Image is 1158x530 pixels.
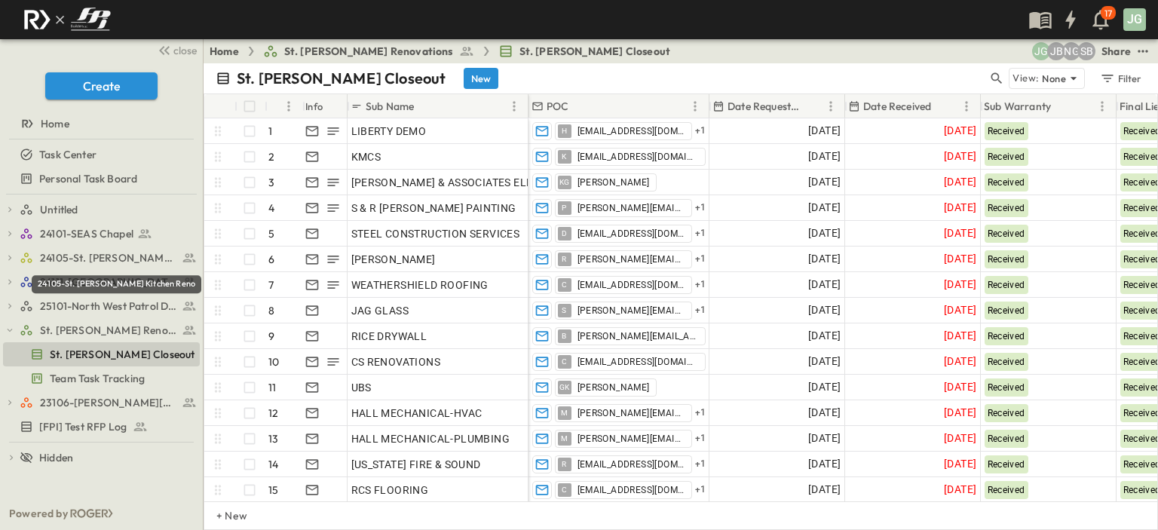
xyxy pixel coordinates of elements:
[944,378,976,396] span: [DATE]
[944,199,976,216] span: [DATE]
[1032,42,1050,60] div: Josh Gille (jgille@fpibuilders.com)
[32,275,201,293] div: 24105-St. [PERSON_NAME] Kitchen Reno
[3,294,200,318] div: 25101-North West Patrol Divisiontest
[808,481,841,498] span: [DATE]
[863,99,931,114] p: Date Received
[808,430,841,447] span: [DATE]
[39,171,137,186] span: Personal Task Board
[351,149,381,164] span: KMCS
[562,130,567,131] span: H
[351,329,427,344] span: RICE DRYWALL
[1122,7,1147,32] button: JG
[988,228,1025,239] span: Received
[808,250,841,268] span: [DATE]
[988,280,1025,290] span: Received
[351,431,510,446] span: HALL MECHANICAL-PLUMBING
[934,98,951,115] button: Sort
[577,330,699,342] span: [PERSON_NAME][EMAIL_ADDRESS][DOMAIN_NAME]
[366,99,414,114] p: Sub Name
[39,450,73,465] span: Hidden
[268,483,278,498] p: 15
[237,68,446,89] p: St. [PERSON_NAME] Closeout
[1093,97,1111,115] button: Menu
[988,408,1025,418] span: Received
[173,43,197,58] span: close
[3,168,197,189] a: Personal Task Board
[351,406,482,421] span: HALL MECHANICAL-HVAC
[805,98,822,115] button: Sort
[3,366,200,391] div: Team Task Trackingtest
[268,303,274,318] p: 8
[944,250,976,268] span: [DATE]
[695,124,706,139] span: + 1
[577,279,685,291] span: [EMAIL_ADDRESS][DOMAIN_NAME]
[577,253,685,265] span: [PERSON_NAME][EMAIL_ADDRESS][DOMAIN_NAME]
[50,371,145,386] span: Team Task Tracking
[268,124,272,139] p: 1
[562,361,567,362] span: C
[1077,42,1095,60] div: Sterling Barnett (sterling@fpibuilders.com)
[1054,98,1071,115] button: Sort
[695,457,706,472] span: + 1
[562,284,567,285] span: C
[417,98,433,115] button: Sort
[577,407,685,419] span: [PERSON_NAME][EMAIL_ADDRESS][DOMAIN_NAME]
[984,99,1051,114] p: Sub Warranty
[3,368,197,389] a: Team Task Tracking
[3,415,200,439] div: [FPI] Test RFP Logtest
[351,457,481,472] span: [US_STATE] FIRE & SOUND
[351,303,409,318] span: JAG GLASS
[988,357,1025,367] span: Received
[944,327,976,345] span: [DATE]
[302,94,348,118] div: Info
[695,406,706,421] span: + 1
[988,126,1025,136] span: Received
[808,148,841,165] span: [DATE]
[268,226,274,241] p: 5
[3,318,200,342] div: St. Vincent De Paul Renovationstest
[808,455,841,473] span: [DATE]
[268,149,274,164] p: 2
[351,483,429,498] span: RCS FLOORING
[988,382,1025,393] span: Received
[18,4,116,35] img: c8d7d1ed905e502e8f77bf7063faec64e13b34fdb1f2bdd94b0e311fc34f8000.png
[20,199,197,220] a: Untitled
[20,247,197,268] a: 24105-St. Matthew Kitchen Reno
[1062,42,1080,60] div: Nathanael Gonzales (ngonzales@fpibuilders.com)
[695,303,706,318] span: + 1
[3,416,197,437] a: [FPI] Test RFP Log
[988,305,1025,316] span: Received
[351,380,372,395] span: UBS
[957,97,976,115] button: Menu
[20,392,197,413] a: 23106-[PERSON_NAME][GEOGRAPHIC_DATA]
[944,173,976,191] span: [DATE]
[268,380,276,395] p: 11
[1104,8,1112,20] p: 17
[944,353,976,370] span: [DATE]
[944,122,976,139] span: [DATE]
[3,270,200,294] div: 24111-[GEOGRAPHIC_DATA]test
[268,201,274,216] p: 4
[561,438,568,439] span: M
[519,44,670,59] span: St. [PERSON_NAME] Closeout
[562,207,566,208] span: P
[695,226,706,241] span: + 1
[271,98,287,115] button: Sort
[284,44,453,59] span: St. [PERSON_NAME] Renovations
[577,202,685,214] span: [PERSON_NAME][EMAIL_ADDRESS][DOMAIN_NAME]
[808,122,841,139] span: [DATE]
[40,395,178,410] span: 23106-[PERSON_NAME][GEOGRAPHIC_DATA]
[944,302,976,319] span: [DATE]
[40,226,133,241] span: 24101-SEAS Chapel
[944,276,976,293] span: [DATE]
[41,116,69,131] span: Home
[695,252,706,267] span: + 1
[808,302,841,319] span: [DATE]
[988,177,1025,188] span: Received
[305,85,323,127] div: Info
[944,481,976,498] span: [DATE]
[808,225,841,242] span: [DATE]
[577,484,685,496] span: [EMAIL_ADDRESS][DOMAIN_NAME]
